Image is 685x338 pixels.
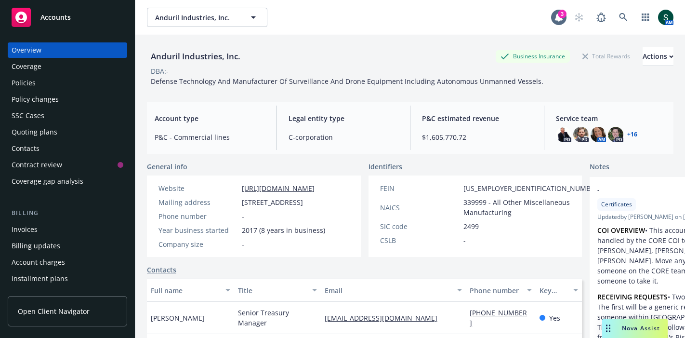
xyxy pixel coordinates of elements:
[151,66,169,76] div: DBA: -
[158,211,238,221] div: Phone number
[592,8,611,27] a: Report a Bug
[151,313,205,323] span: [PERSON_NAME]
[591,127,606,142] img: photo
[12,238,60,254] div: Billing updates
[147,8,267,27] button: Anduril Industries, Inc.
[289,113,399,123] span: Legal entity type
[12,255,65,270] div: Account charges
[597,226,645,235] strong: COI OVERVIEW
[8,208,127,218] div: Billing
[155,13,238,23] span: Anduril Industries, Inc.
[158,225,238,235] div: Year business started
[8,4,127,31] a: Accounts
[8,75,127,91] a: Policies
[8,141,127,156] a: Contacts
[369,162,402,172] span: Identifiers
[40,14,71,21] span: Accounts
[627,132,637,137] a: +16
[158,239,238,249] div: Company size
[321,279,466,302] button: Email
[147,265,176,275] a: Contacts
[380,183,460,193] div: FEIN
[12,59,41,74] div: Coverage
[8,42,127,58] a: Overview
[608,127,623,142] img: photo
[12,174,83,189] div: Coverage gap analysis
[325,285,451,296] div: Email
[622,324,660,332] span: Nova Assist
[289,132,399,142] span: C-corporation
[8,174,127,189] a: Coverage gap analysis
[496,50,570,62] div: Business Insurance
[556,127,571,142] img: photo
[151,77,543,86] span: Defense Technology And Manufacturer Of Surveillance And Drone Equipment Including Autonomous Unma...
[242,225,325,235] span: 2017 (8 years in business)
[8,108,127,123] a: SSC Cases
[558,10,566,18] div: 3
[151,285,220,296] div: Full name
[470,308,527,327] a: [PHONE_NUMBER]
[18,306,90,316] span: Open Client Navigator
[636,8,655,27] a: Switch app
[590,162,609,173] span: Notes
[12,42,41,58] div: Overview
[158,197,238,207] div: Mailing address
[463,183,601,193] span: [US_EMPLOYER_IDENTIFICATION_NUMBER]
[242,211,244,221] span: -
[242,239,244,249] span: -
[155,132,265,142] span: P&C - Commercial lines
[147,50,244,63] div: Anduril Industries, Inc.
[614,8,633,27] a: Search
[540,285,567,296] div: Key contact
[422,113,532,123] span: P&C estimated revenue
[8,222,127,237] a: Invoices
[12,141,40,156] div: Contacts
[155,113,265,123] span: Account type
[422,132,532,142] span: $1,605,770.72
[12,92,59,107] div: Policy changes
[380,203,460,213] div: NAICS
[238,285,307,296] div: Title
[380,235,460,245] div: CSLB
[238,308,317,328] span: Senior Treasury Manager
[234,279,321,302] button: Title
[8,92,127,107] a: Policy changes
[602,319,614,338] div: Drag to move
[147,279,234,302] button: Full name
[8,124,127,140] a: Quoting plans
[158,183,238,193] div: Website
[463,197,601,217] span: 339999 - All Other Miscellaneous Manufacturing
[578,50,635,62] div: Total Rewards
[325,313,445,323] a: [EMAIL_ADDRESS][DOMAIN_NAME]
[242,197,303,207] span: [STREET_ADDRESS]
[602,319,668,338] button: Nova Assist
[242,184,315,193] a: [URL][DOMAIN_NAME]
[466,279,535,302] button: Phone number
[658,10,673,25] img: photo
[573,127,589,142] img: photo
[569,8,589,27] a: Start snowing
[12,75,36,91] div: Policies
[8,59,127,74] a: Coverage
[601,200,632,209] span: Certificates
[8,238,127,254] a: Billing updates
[12,222,38,237] div: Invoices
[8,271,127,286] a: Installment plans
[549,313,560,323] span: Yes
[12,271,68,286] div: Installment plans
[12,124,57,140] div: Quoting plans
[12,157,62,173] div: Contract review
[643,47,673,66] button: Actions
[556,113,666,123] span: Service team
[8,157,127,173] a: Contract review
[470,285,521,296] div: Phone number
[147,162,187,172] span: General info
[12,108,44,123] div: SSC Cases
[380,221,460,231] div: SIC code
[8,255,127,270] a: Account charges
[463,235,466,245] span: -
[536,279,582,302] button: Key contact
[597,292,668,301] strong: RECEIVING REQUESTS
[463,221,479,231] span: 2499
